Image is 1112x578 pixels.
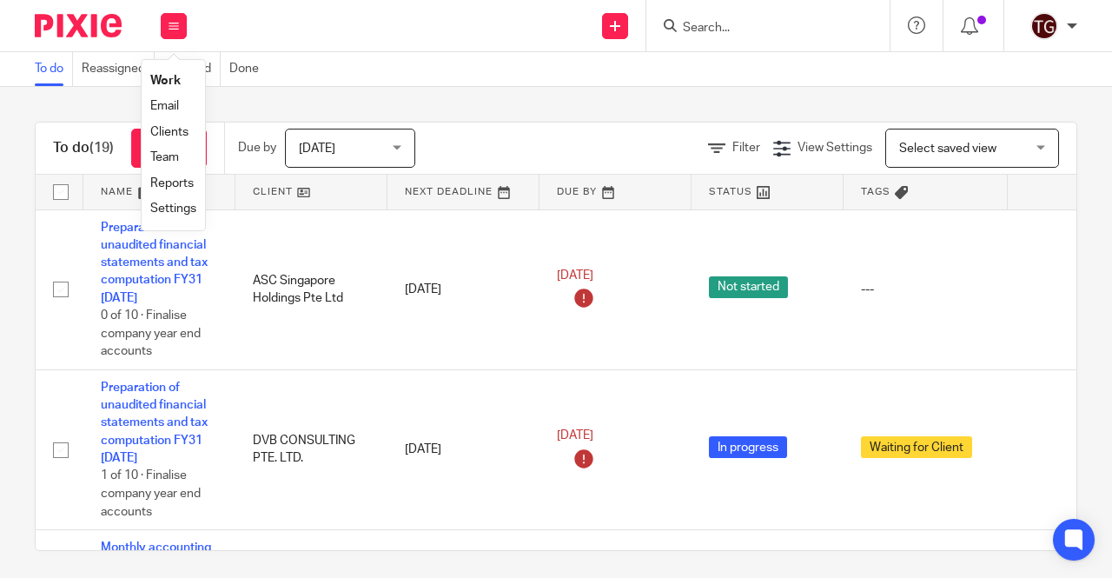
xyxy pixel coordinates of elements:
[35,14,122,37] img: Pixie
[150,177,194,189] a: Reports
[150,151,179,163] a: Team
[387,369,539,529] td: [DATE]
[101,541,211,571] a: Monthly accounting (Aug-[DATE])
[798,142,872,154] span: View Settings
[101,222,208,304] a: Preparation of unaudited financial statements and tax computation FY31 [DATE]
[150,126,189,138] a: Clients
[89,141,114,155] span: (19)
[101,309,201,357] span: 0 of 10 · Finalise company year end accounts
[150,100,179,112] a: Email
[861,281,990,298] div: ---
[709,276,788,298] span: Not started
[299,143,335,155] span: [DATE]
[238,139,276,156] p: Due by
[53,139,114,157] h1: To do
[1030,12,1058,40] img: tisch_global_logo.jpeg
[732,142,760,154] span: Filter
[681,21,837,37] input: Search
[229,52,268,86] a: Done
[387,209,539,369] td: [DATE]
[557,269,593,282] span: [DATE]
[35,52,73,86] a: To do
[150,203,196,215] a: Settings
[101,470,201,518] span: 1 of 10 · Finalise company year end accounts
[861,187,890,196] span: Tags
[235,369,387,529] td: DVB CONSULTING PTE. LTD.
[101,382,208,464] a: Preparation of unaudited financial statements and tax computation FY31 [DATE]
[235,209,387,369] td: ASC Singapore Holdings Pte Ltd
[557,429,593,442] span: [DATE]
[861,436,972,458] span: Waiting for Client
[82,52,155,86] a: Reassigned
[131,129,207,168] a: + Add task
[899,143,996,155] span: Select saved view
[150,75,181,87] a: Work
[709,436,787,458] span: In progress
[163,52,221,86] a: Snoozed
